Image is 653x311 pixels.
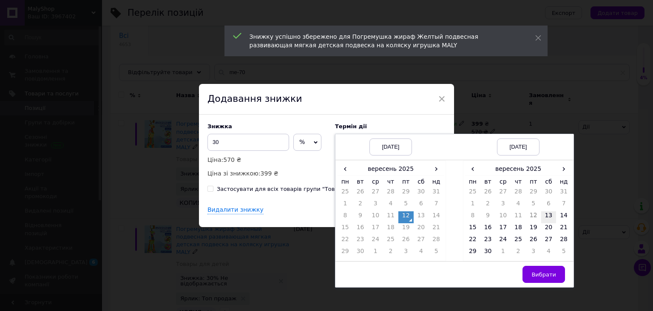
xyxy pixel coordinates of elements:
[480,187,496,199] td: 26
[414,211,429,223] td: 13
[207,169,326,178] p: Ціна зі знижкою:
[398,247,414,259] td: 3
[495,211,511,223] td: 10
[353,235,368,247] td: 23
[383,223,398,235] td: 18
[429,235,444,247] td: 28
[495,223,511,235] td: 17
[338,176,353,188] th: пн
[429,211,444,223] td: 14
[353,187,368,199] td: 26
[223,156,241,163] span: 570 ₴
[353,211,368,223] td: 9
[495,247,511,259] td: 1
[497,138,539,155] div: [DATE]
[556,176,571,188] th: нд
[414,176,429,188] th: сб
[511,247,526,259] td: 2
[207,134,289,151] input: 0
[383,247,398,259] td: 2
[495,235,511,247] td: 24
[541,223,556,235] td: 20
[368,223,383,235] td: 17
[398,223,414,235] td: 19
[250,32,514,49] div: Знижку успішно збережено для Погремушка жираф Желтый подвесная развивающая мягкая детская подвеск...
[414,199,429,211] td: 6
[511,223,526,235] td: 18
[398,187,414,199] td: 29
[526,199,541,211] td: 5
[541,176,556,188] th: сб
[207,93,302,104] span: Додавання знижки
[353,223,368,235] td: 16
[526,247,541,259] td: 3
[353,199,368,211] td: 2
[368,187,383,199] td: 27
[414,223,429,235] td: 20
[526,235,541,247] td: 26
[480,235,496,247] td: 23
[480,163,556,176] th: вересень 2025
[414,187,429,199] td: 30
[398,176,414,188] th: пт
[338,211,353,223] td: 8
[353,163,429,176] th: вересень 2025
[438,92,446,106] span: ×
[414,235,429,247] td: 27
[465,223,480,235] td: 15
[383,176,398,188] th: чт
[480,223,496,235] td: 16
[465,247,480,259] td: 29
[465,163,480,175] span: ‹
[541,199,556,211] td: 6
[338,163,353,175] span: ‹
[368,235,383,247] td: 24
[383,199,398,211] td: 4
[531,271,556,278] span: Вибрати
[207,123,232,130] span: Знижка
[541,247,556,259] td: 4
[526,176,541,188] th: пт
[556,211,571,223] td: 14
[480,247,496,259] td: 30
[368,199,383,211] td: 3
[465,187,480,199] td: 25
[369,138,412,155] div: [DATE]
[495,187,511,199] td: 27
[511,187,526,199] td: 28
[526,187,541,199] td: 29
[465,176,480,188] th: пн
[526,211,541,223] td: 12
[338,247,353,259] td: 29
[353,176,368,188] th: вт
[511,235,526,247] td: 25
[429,247,444,259] td: 5
[335,123,446,130] label: Термін дії
[541,211,556,223] td: 13
[465,235,480,247] td: 22
[465,211,480,223] td: 8
[495,199,511,211] td: 3
[480,211,496,223] td: 9
[556,235,571,247] td: 28
[541,187,556,199] td: 30
[338,223,353,235] td: 15
[207,206,264,215] div: Видалити знижку
[383,211,398,223] td: 11
[353,247,368,259] td: 30
[465,199,480,211] td: 1
[338,235,353,247] td: 22
[368,247,383,259] td: 1
[480,176,496,188] th: вт
[429,163,444,175] span: ›
[338,187,353,199] td: 25
[398,235,414,247] td: 26
[398,199,414,211] td: 5
[511,199,526,211] td: 4
[556,247,571,259] td: 5
[338,199,353,211] td: 1
[429,176,444,188] th: нд
[556,199,571,211] td: 7
[207,155,326,164] p: Ціна:
[522,266,565,283] button: Вибрати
